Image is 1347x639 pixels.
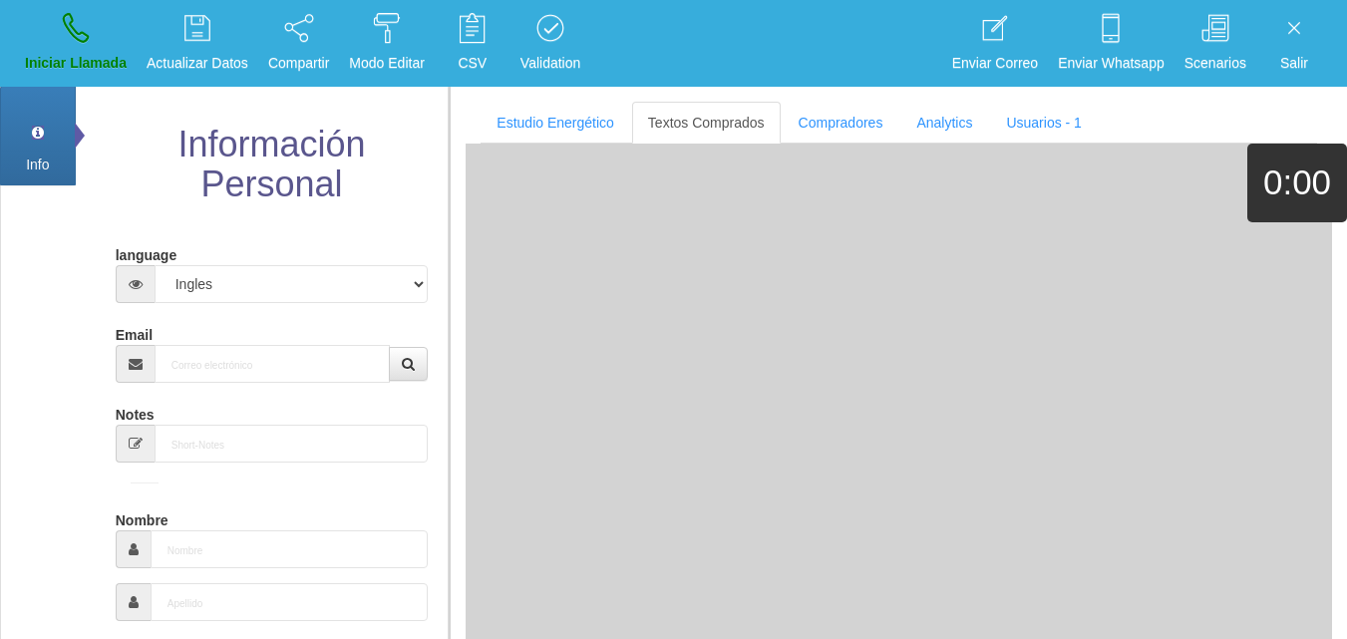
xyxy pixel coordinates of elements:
a: Scenarios [1178,6,1253,81]
label: Notes [116,398,155,425]
label: Email [116,318,153,345]
p: Scenarios [1184,52,1246,75]
a: Usuarios - 1 [990,102,1097,144]
input: Short-Notes [155,425,429,463]
a: Salir [1259,6,1329,81]
a: Validation [513,6,587,81]
a: Compartir [261,6,336,81]
p: Salir [1266,52,1322,75]
a: Iniciar Llamada [18,6,134,81]
input: Correo electrónico [155,345,391,383]
label: language [116,238,176,265]
input: Nombre [151,530,429,568]
input: Apellido [151,583,429,621]
a: Actualizar Datos [140,6,255,81]
a: Textos Comprados [632,102,781,144]
p: Modo Editar [349,52,424,75]
p: Actualizar Datos [147,52,248,75]
a: Compradores [783,102,899,144]
a: CSV [438,6,507,81]
a: Modo Editar [342,6,431,81]
a: Enviar Whatsapp [1051,6,1172,81]
p: Iniciar Llamada [25,52,127,75]
a: Enviar Correo [945,6,1045,81]
p: Enviar Correo [952,52,1038,75]
h1: 0:00 [1247,163,1347,202]
h2: Información Personal [111,125,434,203]
p: Validation [520,52,580,75]
label: Nombre [116,503,168,530]
p: Compartir [268,52,329,75]
p: CSV [445,52,501,75]
a: Analytics [900,102,988,144]
a: Estudio Energético [481,102,630,144]
p: Enviar Whatsapp [1058,52,1165,75]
